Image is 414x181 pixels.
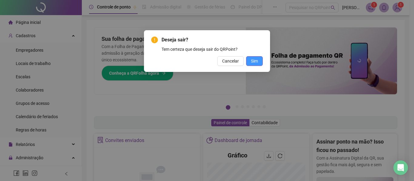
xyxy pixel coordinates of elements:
span: Cancelar [222,58,239,64]
span: Deseja sair? [162,36,263,44]
span: Sim [251,58,258,64]
div: Tem certeza que deseja sair do QRPoint? [162,46,263,53]
span: exclamation-circle [151,37,158,43]
div: Open Intercom Messenger [393,160,408,175]
button: Cancelar [217,56,244,66]
button: Sim [246,56,263,66]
